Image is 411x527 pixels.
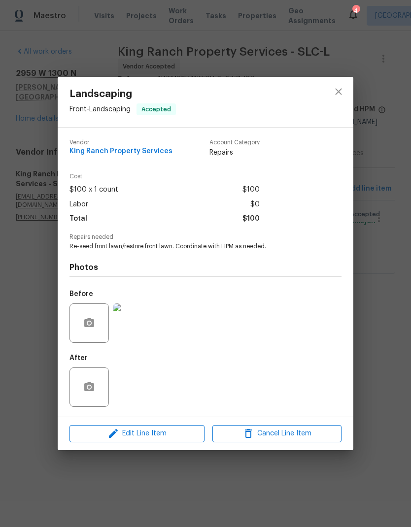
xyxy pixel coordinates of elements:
h4: Photos [69,263,342,272]
span: Total [69,212,87,226]
span: Cost [69,173,260,180]
span: Landscaping [69,89,176,99]
span: $0 [250,198,260,212]
span: Re-seed front lawn/restore front lawn. Coordinate with HPM as needed. [69,242,314,251]
span: Cancel Line Item [215,428,339,440]
span: Account Category [209,139,260,146]
span: Accepted [137,104,175,114]
span: Repairs needed [69,234,342,240]
span: Front - Landscaping [69,106,131,113]
span: King Ranch Property Services [69,148,172,155]
span: Edit Line Item [72,428,202,440]
div: 4 [352,6,359,16]
span: $100 [242,212,260,226]
h5: After [69,355,88,362]
span: Vendor [69,139,172,146]
button: close [327,80,350,103]
button: Cancel Line Item [212,425,342,442]
span: $100 [242,183,260,197]
span: Repairs [209,148,260,158]
button: Edit Line Item [69,425,205,442]
h5: Before [69,291,93,297]
span: $100 x 1 count [69,183,118,197]
span: Labor [69,198,88,212]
